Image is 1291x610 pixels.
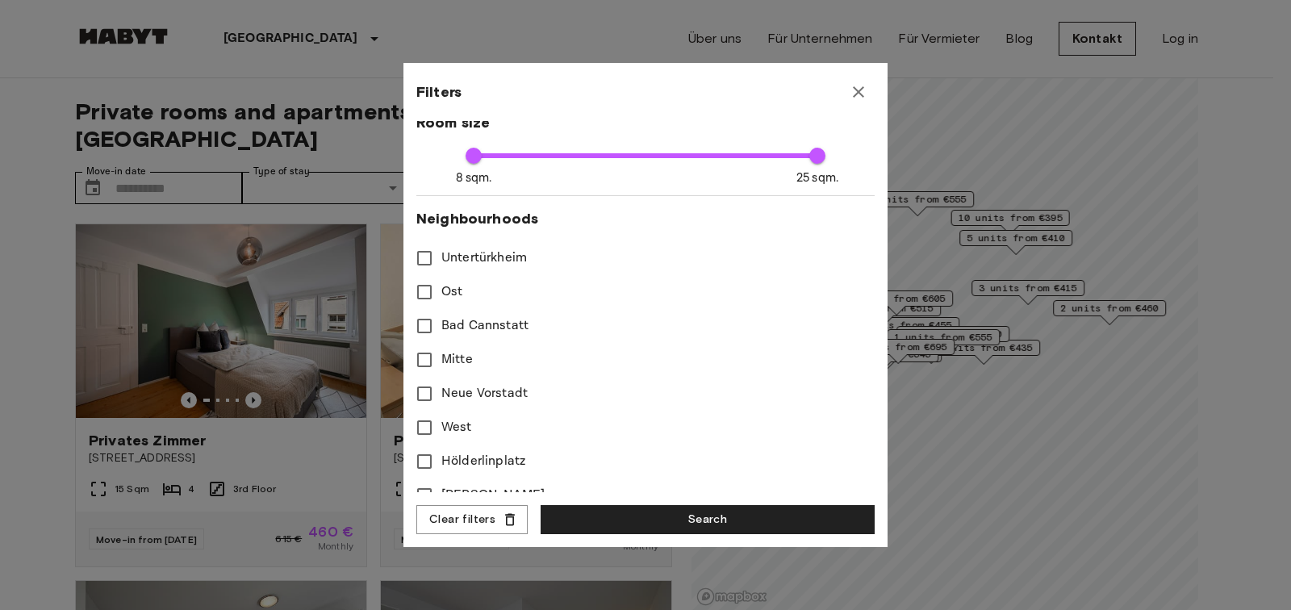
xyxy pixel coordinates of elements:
span: Ost [441,282,462,302]
span: Bad Cannstatt [441,316,529,336]
span: [PERSON_NAME] [441,486,545,505]
span: Room size [416,113,875,132]
span: Neighbourhoods [416,209,875,228]
span: 25 sqm. [796,169,838,186]
span: Neue Vorstadt [441,384,528,403]
span: Untertürkheim [441,249,527,268]
span: Mitte [441,350,473,370]
span: Filters [416,82,462,102]
span: West [441,418,472,437]
span: 8 sqm. [456,169,492,186]
button: Search [541,505,875,535]
span: Hölderlinplatz [441,452,525,471]
button: Clear filters [416,505,528,535]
